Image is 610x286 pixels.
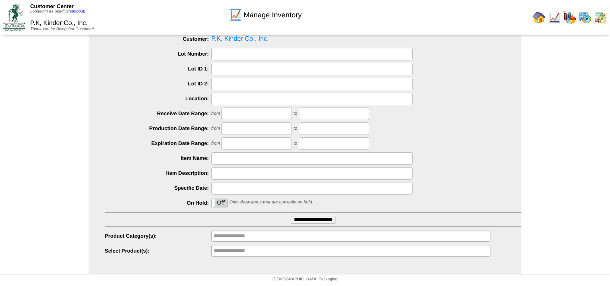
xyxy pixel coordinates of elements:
[105,95,211,102] label: Location:
[30,9,85,14] span: Logged in as Skadiyala
[294,112,297,116] span: to
[105,33,521,45] span: P.K, Kinder Co., Inc.
[273,277,337,282] span: [DEMOGRAPHIC_DATA] Packaging
[229,8,242,21] img: line_graph.gif
[579,11,591,24] img: calendarprod.gif
[563,11,576,24] img: graph.gif
[105,155,211,161] label: Item Name:
[211,141,220,146] span: from
[105,66,211,72] label: Lot ID 1:
[105,140,211,146] label: Expiration Date Range:
[105,233,211,239] label: Product Category(s):
[105,125,211,131] label: Production Date Range:
[229,200,313,205] span: Only show items that are currently on hold.
[105,200,211,206] label: On Hold:
[594,11,607,24] img: calendarinout.gif
[105,81,211,87] label: Lot ID 2:
[211,112,220,116] span: from
[3,4,25,31] img: ZoRoCo_Logo(Green%26Foil)%20jpg.webp
[30,20,88,27] span: P.K, Kinder Co., Inc.
[105,110,211,116] label: Receive Date Range:
[105,51,211,57] label: Lot Number:
[211,126,220,131] span: from
[244,11,302,19] span: Manage Inventory
[294,126,297,131] span: to
[105,185,211,191] label: Specific Date:
[105,36,211,42] label: Customer:
[105,248,211,254] label: Select Product(s):
[212,199,227,207] label: Off
[72,9,85,14] a: (logout)
[211,199,228,207] div: OnOff
[294,141,297,146] span: to
[30,3,74,9] span: Customer Center
[533,11,546,24] img: home.gif
[548,11,561,24] img: line_graph.gif
[30,27,94,31] span: Thank You for Being Our Customer!
[105,170,211,176] label: Item Description:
